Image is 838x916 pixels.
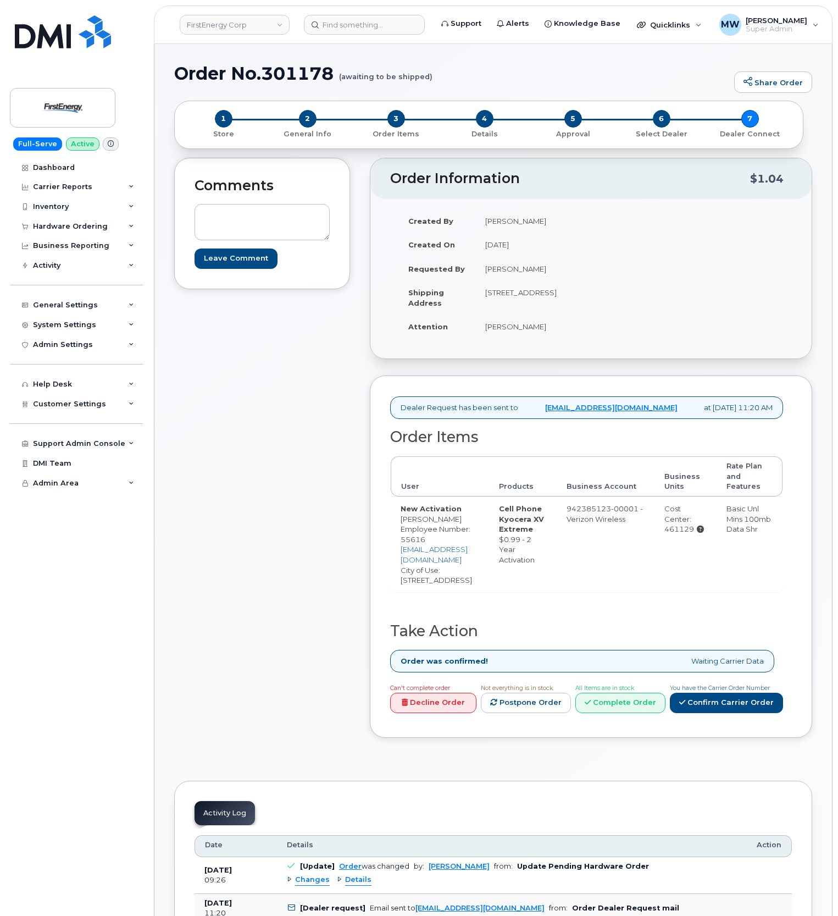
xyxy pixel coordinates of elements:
div: Dealer Request has been sent to at [DATE] 11:20 AM [390,396,783,419]
th: Business Units [654,456,717,496]
strong: New Activation [401,504,462,513]
th: Business Account [557,456,655,496]
span: 6 [653,110,670,128]
span: from: [494,862,513,870]
span: Details [287,840,313,850]
td: 942385123-00001 - Verizon Wireless [557,496,655,592]
p: Select Dealer [621,129,701,139]
a: Order [339,862,362,870]
span: All Items are in stock [575,685,634,692]
td: [STREET_ADDRESS] [475,280,583,314]
strong: Created By [408,217,453,225]
td: [PERSON_NAME] City of Use: [STREET_ADDRESS] [391,496,489,592]
div: Waiting Carrier Data [390,650,774,672]
b: [DATE] [204,899,232,907]
strong: Created On [408,240,455,249]
span: Employee Number: 55616 [401,525,470,544]
h2: Comments [195,178,330,194]
h2: Take Action [390,623,783,639]
span: Details [345,875,371,885]
td: Basic Unl Mins 100mb Data Shr [717,496,782,592]
span: from: [549,904,568,912]
a: 5 Approval [529,128,617,139]
span: Changes [295,875,330,885]
p: Order Items [356,129,436,139]
b: [Update] [300,862,335,870]
th: User [391,456,489,496]
a: [EMAIL_ADDRESS][DOMAIN_NAME] [401,545,468,564]
b: [Dealer request] [300,904,365,912]
th: Action [747,835,792,857]
strong: Shipping Address [408,288,444,307]
span: 2 [299,110,317,128]
strong: Cell Phone Kyocera XV Extreme [499,504,544,533]
a: Share Order [734,71,812,93]
a: Complete Order [575,693,665,713]
b: [DATE] [204,866,232,874]
td: [DATE] [475,233,583,257]
div: Cost Center: 461129 [664,504,707,534]
a: 1 Store [184,128,263,139]
a: Confirm Carrier Order [670,693,783,713]
strong: Order was confirmed! [401,656,488,666]
div: Email sent to [370,904,545,912]
td: $0.99 - 2 Year Activation [489,496,556,592]
span: 5 [564,110,582,128]
a: Postpone Order [481,693,571,713]
strong: Requested By [408,264,465,273]
a: 2 General Info [263,128,352,139]
strong: Attention [408,322,448,331]
a: 3 Order Items [352,128,440,139]
span: Date [205,840,223,850]
th: Rate Plan and Features [717,456,782,496]
a: [EMAIL_ADDRESS][DOMAIN_NAME] [545,402,678,413]
div: $1.04 [750,168,784,189]
h2: Order Items [390,429,783,445]
a: 4 Details [440,128,529,139]
h1: Order No.301178 [174,64,729,83]
td: [PERSON_NAME] [475,257,583,281]
b: Update Pending Hardware Order [517,862,649,870]
b: Order Dealer Request mail [572,904,679,912]
h2: Order Information [390,171,750,186]
a: [PERSON_NAME] [429,862,490,870]
a: 6 Select Dealer [617,128,706,139]
p: Store [188,129,259,139]
span: Not everything is in stock [481,685,553,692]
td: [PERSON_NAME] [475,314,583,339]
small: (awaiting to be shipped) [339,64,432,81]
span: 1 [215,110,232,128]
a: [EMAIL_ADDRESS][DOMAIN_NAME] [415,904,545,912]
div: was changed [339,862,409,870]
td: [PERSON_NAME] [475,209,583,233]
p: Approval [533,129,613,139]
span: 4 [476,110,493,128]
th: Products [489,456,556,496]
p: Details [445,129,524,139]
input: Leave Comment [195,249,278,269]
div: 09:26 [204,875,267,885]
span: by: [414,862,424,870]
a: Decline Order [390,693,476,713]
span: You have the Carrier Order Number [670,685,770,692]
iframe: Messenger Launcher [790,868,830,908]
p: General Info [268,129,347,139]
span: 3 [387,110,405,128]
span: Can't complete order [390,685,450,692]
